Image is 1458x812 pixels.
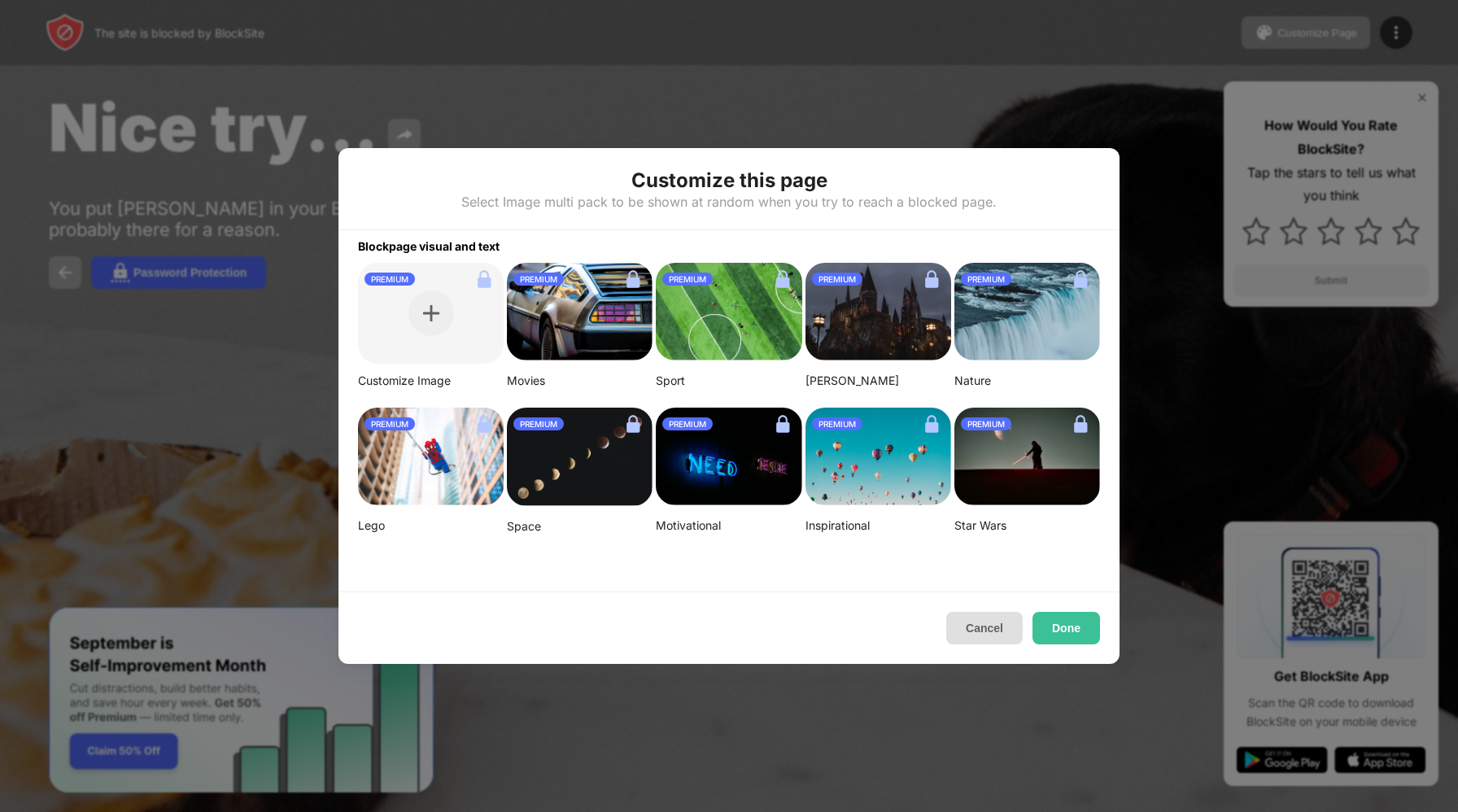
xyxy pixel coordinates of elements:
img: lock.svg [770,411,796,437]
div: [PERSON_NAME] [805,373,951,388]
div: Space [507,519,653,534]
div: PREMIUM [662,273,713,286]
img: ian-dooley-DuBNA1QMpPA-unsplash-small.png [805,408,951,505]
button: Done [1032,612,1100,644]
div: Inspirational [805,518,951,533]
img: plus.svg [423,305,439,321]
img: image-22-small.png [954,408,1100,505]
div: PREMIUM [662,417,713,430]
div: Lego [358,518,504,533]
img: mehdi-messrro-gIpJwuHVwt0-unsplash-small.png [358,408,504,505]
div: PREMIUM [961,273,1011,286]
img: lock.svg [471,411,497,437]
div: PREMIUM [961,417,1011,430]
img: lock.svg [1067,266,1093,292]
div: PREMIUM [364,417,415,430]
img: lock.svg [919,411,945,437]
div: Motivational [656,518,801,533]
img: alexis-fauvet-qfWf9Muwp-c-unsplash-small.png [656,408,801,505]
div: Blockpage visual and text [338,230,1120,253]
img: linda-xu-KsomZsgjLSA-unsplash.png [507,408,653,506]
div: Movies [507,373,653,388]
div: PREMIUM [513,417,564,430]
img: lock.svg [620,411,646,437]
div: PREMIUM [364,273,415,286]
img: lock.svg [620,266,646,292]
img: lock.svg [770,266,796,292]
div: PREMIUM [812,273,862,286]
div: Sport [656,373,801,388]
img: lock.svg [1067,411,1093,437]
div: PREMIUM [513,273,564,286]
img: aditya-vyas-5qUJfO4NU4o-unsplash-small.png [805,263,951,360]
div: PREMIUM [812,417,862,430]
img: aditya-chinchure-LtHTe32r_nA-unsplash.png [954,263,1100,360]
button: Cancel [946,612,1023,644]
div: Select Image multi pack to be shown at random when you try to reach a blocked page. [461,194,997,210]
img: lock.svg [919,266,945,292]
div: Customize this page [631,168,827,194]
div: Nature [954,373,1100,388]
img: image-26.png [507,263,653,360]
div: Customize Image [358,373,504,388]
div: Star Wars [954,518,1100,533]
img: jeff-wang-p2y4T4bFws4-unsplash-small.png [656,263,801,360]
img: lock.svg [471,266,497,292]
